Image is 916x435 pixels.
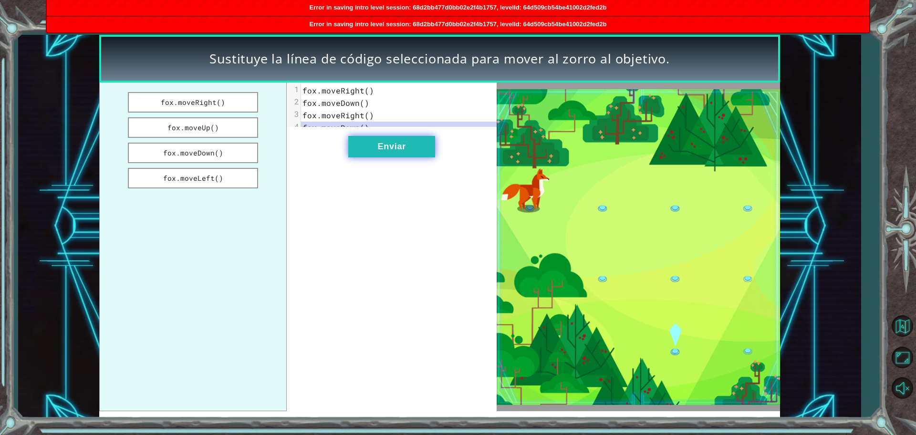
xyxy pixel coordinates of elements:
[302,85,374,95] span: fox.moveRight()
[209,50,670,68] span: Sustituye la línea de código seleccionada para mover al zorro al objetivo.
[888,374,916,402] button: Activar sonido.
[302,123,369,133] span: fox.moveDown()
[888,311,916,342] a: Volver al Mapa
[128,168,259,188] button: fox.moveLeft()
[888,312,916,340] button: Volver al Mapa
[128,92,259,113] button: fox.moveRight()
[348,136,435,157] button: Enviar
[310,21,607,28] span: Error in saving intro level session: 68d2bb477d0bb02e2f4b1757, levelId: 64d509cb54be41002d2fed2b
[302,98,369,108] span: fox.moveDown()
[287,84,301,94] div: 1
[302,110,374,120] span: fox.moveRight()
[888,344,916,372] button: Maximizar Navegador
[287,122,301,131] div: 4
[128,143,259,163] button: fox.moveDown()
[497,89,780,405] img: Interactive Art
[310,4,607,11] span: Error in saving intro level session: 68d2bb477d0bb02e2f4b1757, levelId: 64d509cb54be41002d2fed2b
[128,117,259,138] button: fox.moveUp()
[287,97,301,106] div: 2
[287,109,301,119] div: 3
